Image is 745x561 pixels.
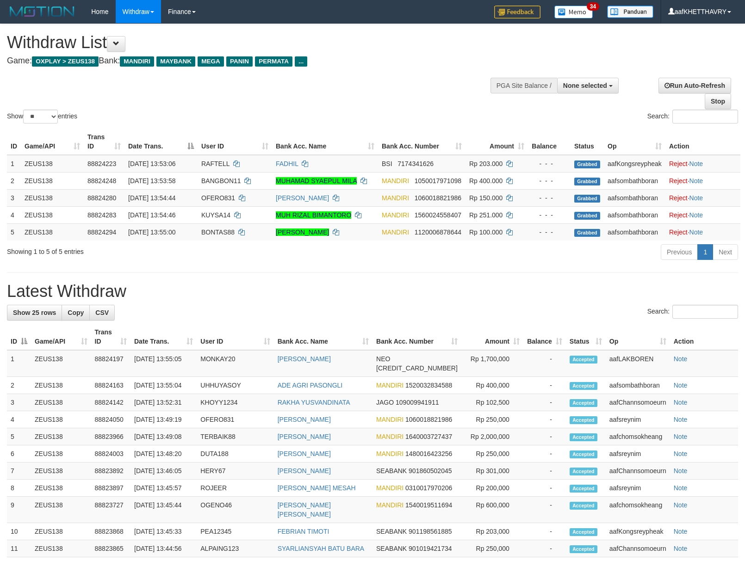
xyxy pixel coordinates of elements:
[376,355,390,363] span: NEO
[607,6,653,18] img: panduan.png
[7,428,31,445] td: 5
[382,228,409,236] span: MANDIRI
[197,394,273,411] td: KHOYY1234
[574,212,600,220] span: Grabbed
[574,178,600,185] span: Grabbed
[31,428,91,445] td: ZEUS138
[197,411,273,428] td: OFERO831
[31,324,91,350] th: Game/API: activate to sort column ascending
[523,428,566,445] td: -
[7,155,21,173] td: 1
[198,56,224,67] span: MEGA
[197,324,273,350] th: User ID: activate to sort column ascending
[397,160,434,167] span: Copy 7174341626 to clipboard
[278,450,331,457] a: [PERSON_NAME]
[606,411,670,428] td: aafsreynim
[87,177,116,185] span: 88824248
[197,540,273,557] td: ALPAING123
[278,416,331,423] a: [PERSON_NAME]
[604,155,665,173] td: aafKongsreypheak
[574,195,600,203] span: Grabbed
[128,160,175,167] span: [DATE] 13:53:06
[378,129,466,155] th: Bank Acc. Number: activate to sort column ascending
[604,206,665,223] td: aafsombathboran
[120,56,154,67] span: MANDIRI
[91,523,130,540] td: 88823868
[523,497,566,523] td: -
[528,129,571,155] th: Balance
[21,206,84,223] td: ZEUS138
[606,350,670,377] td: aafLAKBOREN
[570,450,597,458] span: Accepted
[606,428,670,445] td: aafchomsokheang
[469,228,503,236] span: Rp 100.000
[661,244,698,260] a: Previous
[674,433,688,440] a: Note
[7,189,21,206] td: 3
[382,177,409,185] span: MANDIRI
[669,211,688,219] a: Reject
[226,56,253,67] span: PANIN
[396,399,439,406] span: Copy 109009941911 to clipboard
[672,305,738,319] input: Search:
[461,445,523,462] td: Rp 250,000
[574,160,600,168] span: Grabbed
[197,523,273,540] td: PEA12345
[31,497,91,523] td: ZEUS138
[557,78,619,93] button: None selected
[7,480,31,497] td: 8
[130,445,197,462] td: [DATE] 13:48:20
[415,228,461,236] span: Copy 1120006878644 to clipboard
[32,56,99,67] span: OXPLAY > ZEUS138
[7,411,31,428] td: 4
[130,523,197,540] td: [DATE] 13:45:33
[376,545,407,552] span: SEABANK
[91,540,130,557] td: 88823865
[570,356,597,364] span: Accepted
[130,394,197,411] td: [DATE] 13:52:31
[469,211,503,219] span: Rp 251.000
[130,324,197,350] th: Date Trans.: activate to sort column ascending
[523,445,566,462] td: -
[532,210,567,220] div: - - -
[31,445,91,462] td: ZEUS138
[469,177,503,185] span: Rp 400.000
[409,467,452,475] span: Copy 901860502045 to clipboard
[461,497,523,523] td: Rp 600,000
[376,484,404,492] span: MANDIRI
[523,480,566,497] td: -
[21,172,84,189] td: ZEUS138
[130,377,197,394] td: [DATE] 13:55:04
[156,56,195,67] span: MAYBANK
[563,82,607,89] span: None selected
[62,305,90,321] a: Copy
[276,194,329,202] a: [PERSON_NAME]
[469,194,503,202] span: Rp 150.000
[604,189,665,206] td: aafsombathboran
[523,523,566,540] td: -
[461,523,523,540] td: Rp 203,000
[665,206,740,223] td: ·
[461,377,523,394] td: Rp 400,000
[7,206,21,223] td: 4
[31,394,91,411] td: ZEUS138
[7,497,31,523] td: 9
[84,129,124,155] th: Trans ID: activate to sort column ascending
[87,228,116,236] span: 88824294
[532,193,567,203] div: - - -
[705,93,731,109] a: Stop
[295,56,307,67] span: ...
[201,177,241,185] span: BANGBON11
[7,445,31,462] td: 6
[278,501,331,518] a: [PERSON_NAME] [PERSON_NAME]
[197,462,273,480] td: HERY67
[21,129,84,155] th: Game/API: activate to sort column ascending
[278,433,331,440] a: [PERSON_NAME]
[31,377,91,394] td: ZEUS138
[587,2,599,11] span: 34
[130,350,197,377] td: [DATE] 13:55:05
[197,377,273,394] td: UHHUYASOY
[278,382,343,389] a: ADE AGRI PASONGLI
[574,229,600,237] span: Grabbed
[669,228,688,236] a: Reject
